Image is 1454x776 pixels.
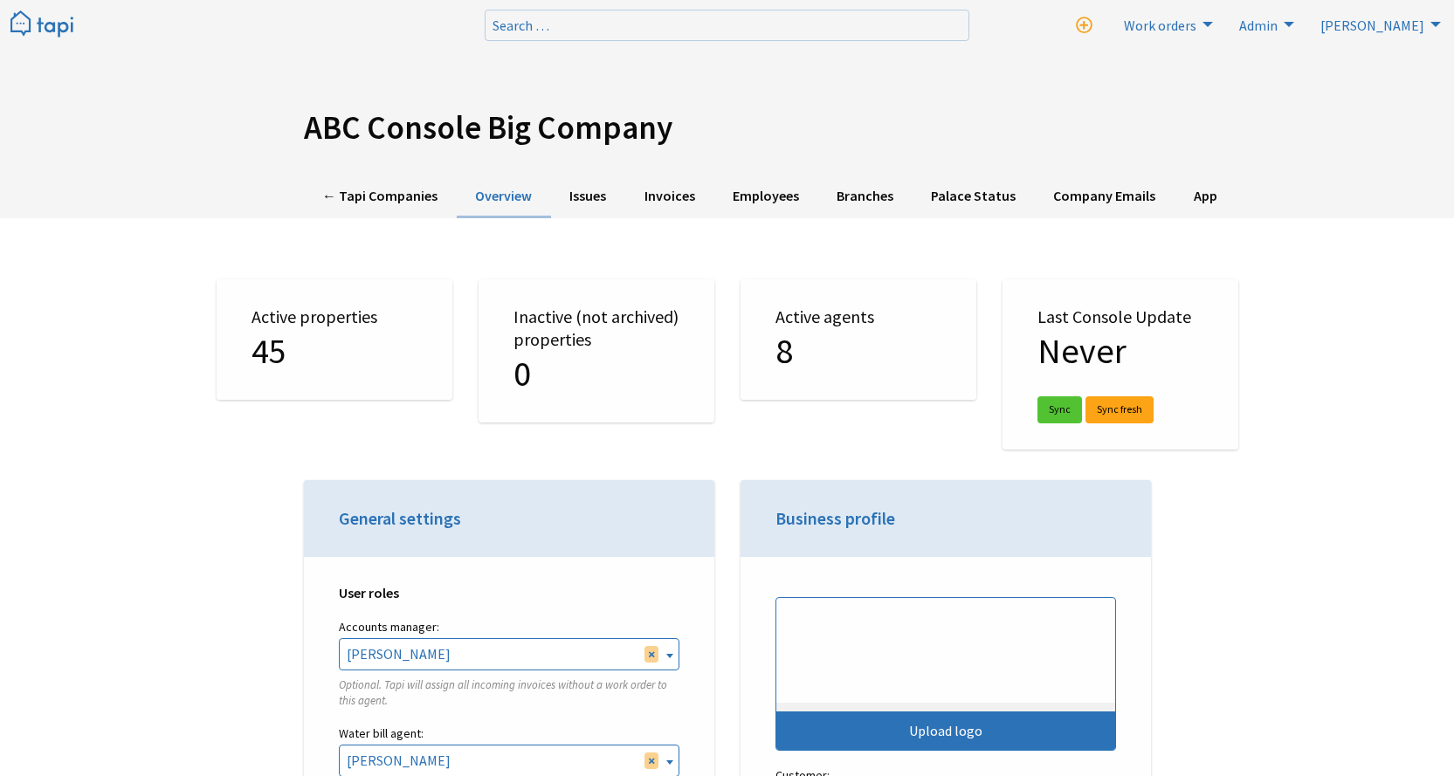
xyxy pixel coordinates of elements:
div: Active properties [217,279,452,400]
span: 0 [513,352,531,395]
span: 45 [252,329,286,373]
a: Admin [1229,10,1299,38]
a: Work orders [1113,10,1217,38]
h3: General settings [339,506,679,531]
a: Company Emails [1035,175,1175,218]
a: Overview [457,175,551,218]
button: Upload logo [775,597,1116,751]
span: Josh Sali [340,639,679,669]
a: ← Tapi Companies [304,175,457,218]
a: Palace Status [913,175,1035,218]
i: New work order [1076,17,1092,34]
span: Josh Sali [339,638,679,670]
span: Work orders [1124,17,1196,34]
div: Upload logo [776,711,1115,750]
span: Search … [493,17,549,34]
div: Active agents [741,279,976,400]
div: Last Console Update [1003,279,1238,450]
a: Sync [1037,396,1082,423]
span: Never [1037,329,1127,373]
a: Issues [551,175,625,218]
li: Josh [1310,10,1445,38]
a: Branches [817,175,912,218]
label: Water bill agent: [339,723,679,745]
span: [PERSON_NAME] [1320,17,1424,34]
a: Sync fresh [1085,396,1154,423]
p: Optional. Tapi will assign all incoming invoices without a work order to this agent. [339,677,679,709]
a: Employees [713,175,817,218]
span: Admin [1239,17,1278,34]
img: Tapi logo [10,10,73,39]
span: 8 [775,329,793,373]
label: Accounts manager: [339,616,679,638]
a: Invoices [625,175,713,218]
span: Anna Pengelly [340,745,679,775]
span: Remove all items [644,646,658,662]
a: App [1175,175,1236,218]
div: Inactive (not archived) properties [479,279,714,422]
span: Remove all items [644,752,658,768]
h3: Business profile [775,506,1116,531]
span: Anna Pengelly [339,745,679,776]
h1: ABC Console Big Company [304,108,1151,148]
a: [PERSON_NAME] [1310,10,1445,38]
strong: User roles [339,584,399,601]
